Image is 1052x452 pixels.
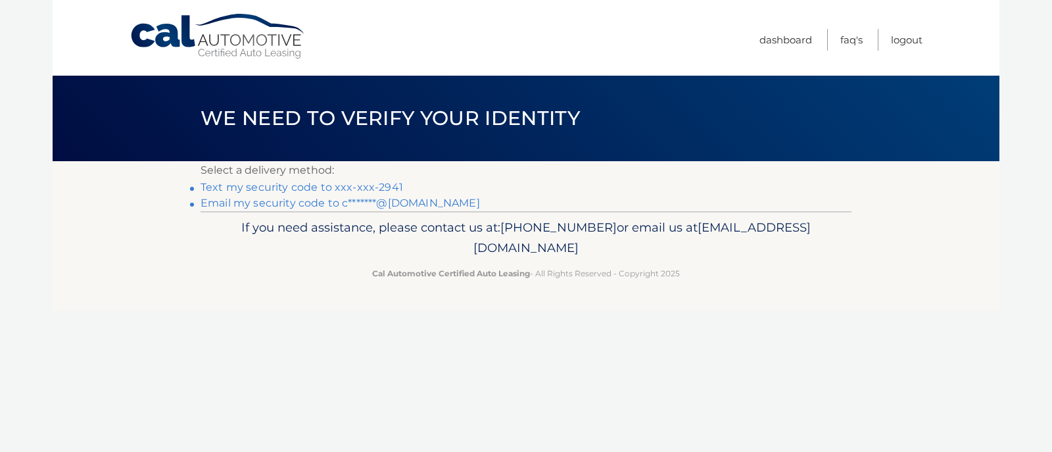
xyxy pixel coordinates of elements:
[209,217,843,259] p: If you need assistance, please contact us at: or email us at
[209,266,843,280] p: - All Rights Reserved - Copyright 2025
[201,106,580,130] span: We need to verify your identity
[891,29,922,51] a: Logout
[840,29,863,51] a: FAQ's
[130,13,307,60] a: Cal Automotive
[201,161,851,180] p: Select a delivery method:
[201,197,480,209] a: Email my security code to c*******@[DOMAIN_NAME]
[201,181,403,193] a: Text my security code to xxx-xxx-2941
[759,29,812,51] a: Dashboard
[372,268,530,278] strong: Cal Automotive Certified Auto Leasing
[500,220,617,235] span: [PHONE_NUMBER]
